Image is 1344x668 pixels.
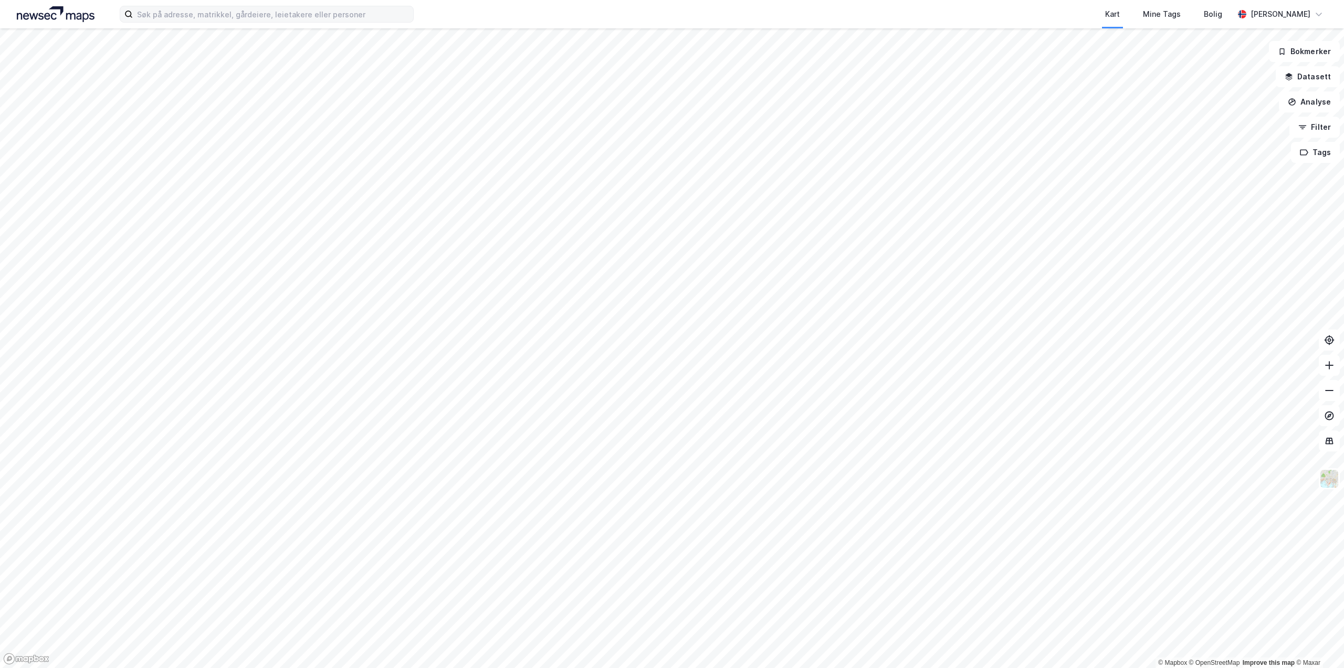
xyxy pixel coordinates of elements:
[133,6,413,22] input: Søk på adresse, matrikkel, gårdeiere, leietakere eller personer
[1143,8,1181,20] div: Mine Tags
[1279,91,1340,112] button: Analyse
[1291,142,1340,163] button: Tags
[3,653,49,665] a: Mapbox homepage
[1204,8,1222,20] div: Bolig
[1158,659,1187,666] a: Mapbox
[1269,41,1340,62] button: Bokmerker
[1105,8,1120,20] div: Kart
[17,6,94,22] img: logo.a4113a55bc3d86da70a041830d287a7e.svg
[1276,66,1340,87] button: Datasett
[1289,117,1340,138] button: Filter
[1291,618,1344,668] iframe: Chat Widget
[1291,618,1344,668] div: Kontrollprogram for chat
[1243,659,1295,666] a: Improve this map
[1319,469,1339,489] img: Z
[1251,8,1310,20] div: [PERSON_NAME]
[1189,659,1240,666] a: OpenStreetMap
